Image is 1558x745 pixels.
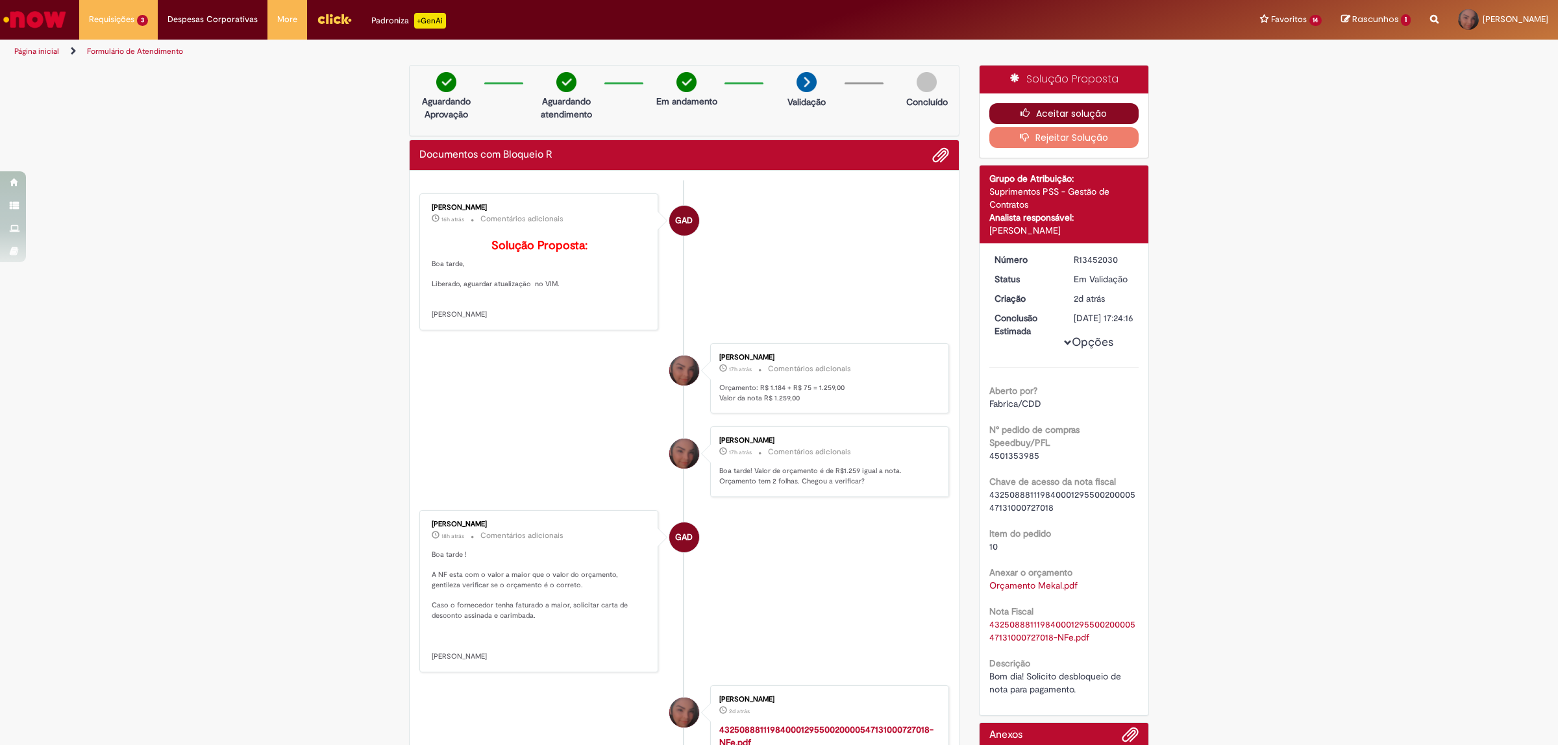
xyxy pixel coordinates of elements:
time: 28/08/2025 16:28:55 [729,448,752,456]
div: [PERSON_NAME] [719,437,935,445]
a: Download de Orçamento Mekal.pdf [989,580,1078,591]
p: Concluído [906,95,948,108]
div: R13452030 [1074,253,1134,266]
time: 28/08/2025 16:34:58 [729,365,752,373]
span: 43250888111984000129550020000547131000727018 [989,489,1135,513]
button: Rejeitar Solução [989,127,1139,148]
a: Download de 43250888111984000129550020000547131000727018-NFe.pdf [989,618,1135,643]
span: Requisições [89,13,134,26]
ul: Trilhas de página [10,40,1029,64]
span: More [277,13,297,26]
span: 10 [989,541,998,552]
img: click_logo_yellow_360x200.png [317,9,352,29]
div: Padroniza [371,13,446,29]
b: Anexar o orçamento [989,567,1072,578]
time: 27/08/2025 11:49:35 [729,707,750,715]
div: [PERSON_NAME] [432,520,648,528]
span: 2d atrás [1074,293,1105,304]
span: Favoritos [1271,13,1307,26]
span: Fabrica/CDD [989,398,1041,409]
p: Aguardando Aprovação [415,95,478,121]
b: Item do pedido [989,528,1051,539]
small: Comentários adicionais [480,530,563,541]
dt: Status [985,273,1065,286]
div: Suprimentos PSS - Gestão de Contratos [989,185,1139,211]
small: Comentários adicionais [480,214,563,225]
div: [PERSON_NAME] [719,354,935,361]
p: Boa tarde! Valor de orçamento é de R$1.259 igual a nota. Orçamento tem 2 folhas. Chegou a verificar? [719,466,935,486]
button: Aceitar solução [989,103,1139,124]
button: Adicionar anexos [932,147,949,164]
img: check-circle-green.png [676,72,697,92]
div: Giselle Da Silva Nunes [669,439,699,469]
div: [PERSON_NAME] [989,224,1139,237]
div: [PERSON_NAME] [432,204,648,212]
span: GAD [675,205,693,236]
div: Giselle Da Silva Nunes [669,698,699,727]
p: Aguardando atendimento [535,95,598,121]
div: Giselle Da Silva Nunes [669,356,699,385]
small: Comentários adicionais [768,363,851,374]
span: Rascunhos [1352,13,1399,25]
p: Validação [787,95,826,108]
span: [PERSON_NAME] [1483,14,1548,25]
b: N° pedido de compras Speedbuy/PFL [989,424,1080,448]
b: Descrição [989,657,1030,669]
span: 17h atrás [729,448,752,456]
b: Nota Fiscal [989,605,1033,617]
span: GAD [675,522,693,553]
a: Formulário de Atendimento [87,46,183,56]
p: Orçamento: R$ 1.184 + R$ 75 = 1.259,00 Valor da nota R$ 1.259,00 [719,383,935,403]
p: Boa tarde, Liberado, aguardar atualização no VIM. [PERSON_NAME] [432,239,648,320]
time: 28/08/2025 17:29:00 [441,215,464,223]
span: 3 [137,15,148,26]
span: 14 [1309,15,1322,26]
img: img-circle-grey.png [917,72,937,92]
h2: Anexos [989,729,1022,741]
b: Solução Proposta: [491,238,587,253]
span: 4501353985 [989,450,1039,461]
p: Boa tarde ! A NF esta com o valor a maior que o valor do orçamento, gentileza verificar se o orça... [432,550,648,662]
small: Comentários adicionais [768,446,851,458]
img: check-circle-green.png [556,72,576,92]
time: 27/08/2025 11:49:39 [1074,293,1105,304]
h2: Documentos com Bloqueio R Histórico de tíquete [419,149,552,161]
span: 16h atrás [441,215,464,223]
a: Rascunhos [1341,14,1411,26]
div: Em Validação [1074,273,1134,286]
b: Aberto por? [989,385,1037,397]
div: Analista responsável: [989,211,1139,224]
span: Bom dia! Solicito desbloqueio de nota para pagamento. [989,670,1124,695]
span: 17h atrás [729,365,752,373]
dt: Número [985,253,1065,266]
img: arrow-next.png [797,72,817,92]
img: check-circle-green.png [436,72,456,92]
span: 2d atrás [729,707,750,715]
div: Gabriela Alves De Souza [669,206,699,236]
span: 18h atrás [441,532,464,540]
span: Despesas Corporativas [167,13,258,26]
dt: Conclusão Estimada [985,311,1065,337]
time: 28/08/2025 15:54:21 [441,532,464,540]
div: [PERSON_NAME] [719,696,935,703]
a: Página inicial [14,46,59,56]
p: Em andamento [656,95,717,108]
div: 27/08/2025 11:49:39 [1074,292,1134,305]
img: ServiceNow [1,6,68,32]
div: [DATE] 17:24:16 [1074,311,1134,324]
div: Solução Proposta [980,66,1149,93]
p: +GenAi [414,13,446,29]
span: 1 [1401,14,1411,26]
div: Grupo de Atribuição: [989,172,1139,185]
b: Chave de acesso da nota fiscal [989,476,1116,487]
div: Gabriela Alves De Souza [669,522,699,552]
dt: Criação [985,292,1065,305]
